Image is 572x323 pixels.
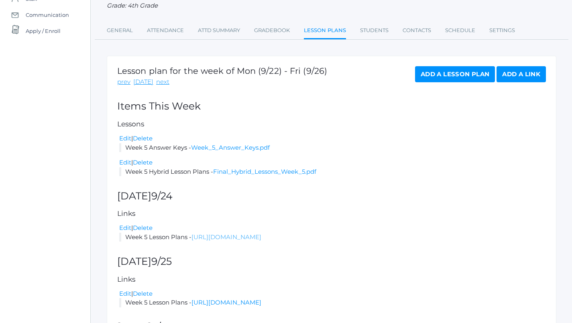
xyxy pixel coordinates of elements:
[151,190,173,202] span: 9/24
[445,22,475,39] a: Schedule
[489,22,515,39] a: Settings
[133,134,153,142] a: Delete
[107,22,133,39] a: General
[26,7,69,23] span: Communication
[151,255,172,267] span: 9/25
[26,23,61,39] span: Apply / Enroll
[117,191,546,202] h2: [DATE]
[191,233,261,241] a: [URL][DOMAIN_NAME]
[117,77,130,87] a: prev
[156,77,169,87] a: next
[133,158,153,166] a: Delete
[119,223,546,233] div: |
[119,158,546,167] div: |
[117,210,546,217] h5: Links
[497,66,546,82] a: Add a Link
[119,167,546,177] li: Week 5 Hybrid Lesson Plans -
[117,120,546,128] h5: Lessons
[213,168,316,175] a: Final_Hybrid_Lessons_Week_5.pdf
[147,22,184,39] a: Attendance
[360,22,389,39] a: Students
[117,66,327,75] h1: Lesson plan for the week of Mon (9/22) - Fri (9/26)
[119,224,131,232] a: Edit
[119,290,131,297] a: Edit
[133,290,153,297] a: Delete
[119,134,131,142] a: Edit
[107,1,556,10] div: Grade: 4th Grade
[117,276,546,283] h5: Links
[403,22,431,39] a: Contacts
[119,134,546,143] div: |
[119,289,546,299] div: |
[117,256,546,267] h2: [DATE]
[304,22,346,40] a: Lesson Plans
[119,233,546,242] li: Week 5 Lesson Plans -
[254,22,290,39] a: Gradebook
[119,143,546,152] li: Week 5 Answer Keys -
[119,158,131,166] a: Edit
[191,299,261,306] a: [URL][DOMAIN_NAME]
[198,22,240,39] a: Attd Summary
[119,298,546,307] li: Week 5 Lesson Plans -
[133,77,153,87] a: [DATE]
[133,224,153,232] a: Delete
[415,66,495,82] a: Add a Lesson Plan
[191,144,270,151] a: Week_5_Answer_Keys.pdf
[117,101,546,112] h2: Items This Week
